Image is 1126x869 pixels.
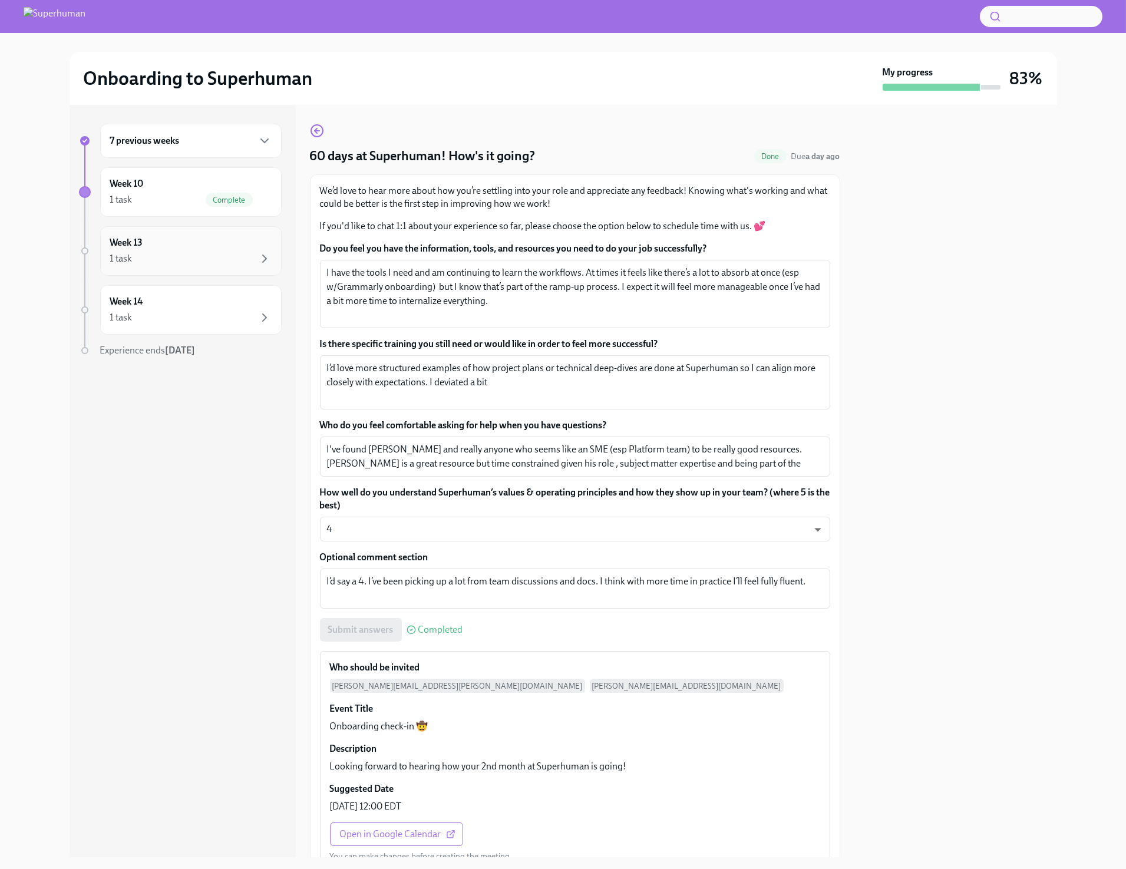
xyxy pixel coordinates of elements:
span: [PERSON_NAME][EMAIL_ADDRESS][PERSON_NAME][DOMAIN_NAME] [330,679,585,693]
p: Looking forward to hearing how your 2nd month at Superhuman is going! [330,760,626,773]
span: Completed [418,625,463,635]
h6: Suggested Date [330,782,394,795]
h2: Onboarding to Superhuman [84,67,313,90]
textarea: I’d love more structured examples of how project plans or technical deep-dives are done at Superh... [327,361,823,404]
div: 7 previous weeks [100,124,282,158]
label: Who do you feel comfortable asking for help when you have questions? [320,419,830,432]
label: How well do you understand Superhuman’s values & operating principles and how they show up in you... [320,486,830,512]
strong: My progress [883,66,933,79]
strong: [DATE] [166,345,196,356]
span: [PERSON_NAME][EMAIL_ADDRESS][DOMAIN_NAME] [590,679,784,693]
textarea: I've found [PERSON_NAME] and really anyone who seems like an SME (esp Platform team) to be really... [327,442,823,471]
img: Superhuman [24,7,85,26]
span: August 20th, 2025 07:00 [791,151,840,162]
p: We’d love to hear more about how you’re settling into your role and appreciate any feedback! Know... [320,184,830,210]
div: 1 task [110,252,133,265]
textarea: I have the tools I need and am continuing to learn the workflows. At times it feels like there’s ... [327,266,823,322]
div: 1 task [110,193,133,206]
h3: 83% [1010,68,1043,89]
label: Optional comment section [320,551,830,564]
p: You can make changes before creating the meeting. [330,851,513,862]
a: Week 101 taskComplete [79,167,282,217]
h6: Who should be invited [330,661,420,674]
a: Week 131 task [79,226,282,276]
h6: Event Title [330,702,374,715]
div: 4 [320,517,830,541]
h6: Week 14 [110,295,143,308]
a: Open in Google Calendar [330,822,463,846]
h6: Description [330,742,377,755]
textarea: I’d say a 4. I’ve been picking up a lot from team discussions and docs. I think with more time in... [327,574,823,603]
span: Experience ends [100,345,196,356]
label: Do you feel you have the information, tools, and resources you need to do your job successfully? [320,242,830,255]
div: 1 task [110,311,133,324]
label: Is there specific training you still need or would like in order to feel more successful? [320,338,830,351]
strong: a day ago [806,151,840,161]
span: Complete [206,196,253,204]
p: [DATE] 12:00 EDT [330,800,402,813]
h6: 7 previous weeks [110,134,180,147]
p: If you'd like to chat 1:1 about your experience so far, please choose the option below to schedul... [320,220,830,233]
h6: Week 10 [110,177,144,190]
h4: 60 days at Superhuman! How's it going? [310,147,536,165]
p: Onboarding check-in 🤠 [330,720,428,733]
a: Week 141 task [79,285,282,335]
span: Open in Google Calendar [340,828,453,840]
span: Due [791,151,840,161]
h6: Week 13 [110,236,143,249]
span: Done [754,152,787,161]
